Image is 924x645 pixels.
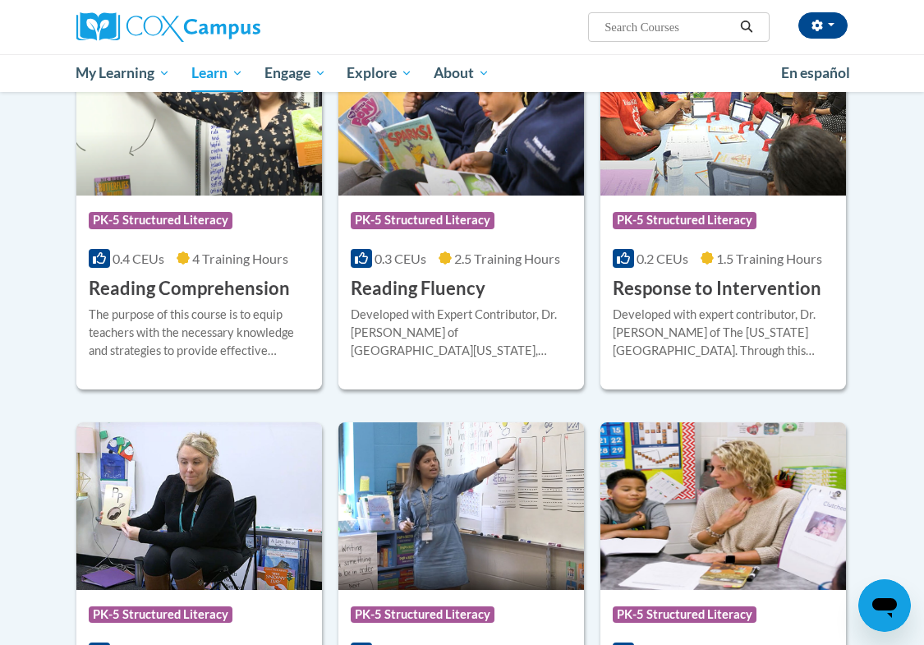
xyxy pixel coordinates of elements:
span: PK-5 Structured Literacy [613,212,756,228]
button: Account Settings [798,12,848,39]
span: PK-5 Structured Literacy [613,606,756,623]
img: Course Logo [76,28,322,196]
a: Course LogoPK-5 Structured Literacy0.3 CEUs2.5 Training Hours Reading FluencyDeveloped with Exper... [338,28,584,389]
div: Main menu [64,54,861,92]
a: My Learning [66,54,182,92]
a: Course LogoPK-5 Structured Literacy0.2 CEUs1.5 Training Hours Response to InterventionDeveloped w... [600,28,846,389]
div: The purpose of this course is to equip teachers with the necessary knowledge and strategies to pr... [89,306,310,360]
span: En español [781,64,850,81]
span: PK-5 Structured Literacy [89,606,232,623]
a: About [423,54,500,92]
a: Learn [181,54,254,92]
span: 0.3 CEUs [375,251,426,266]
div: Developed with Expert Contributor, Dr. [PERSON_NAME] of [GEOGRAPHIC_DATA][US_STATE], [GEOGRAPHIC_... [351,306,572,360]
img: Course Logo [338,28,584,196]
span: PK-5 Structured Literacy [351,212,494,228]
iframe: Button to launch messaging window [858,579,911,632]
button: Search [734,17,759,37]
input: Search Courses [603,17,734,37]
span: 0.4 CEUs [113,251,164,266]
span: PK-5 Structured Literacy [89,212,232,228]
img: Course Logo [600,422,846,590]
span: About [434,63,490,83]
span: 4 Training Hours [192,251,288,266]
span: Learn [191,63,243,83]
span: 1.5 Training Hours [716,251,822,266]
h3: Reading Fluency [351,276,485,302]
span: My Learning [76,63,170,83]
a: Course LogoPK-5 Structured Literacy0.4 CEUs4 Training Hours Reading ComprehensionThe purpose of t... [76,28,322,389]
a: Explore [336,54,423,92]
span: 2.5 Training Hours [454,251,560,266]
a: Engage [254,54,337,92]
div: Developed with expert contributor, Dr. [PERSON_NAME] of The [US_STATE][GEOGRAPHIC_DATA]. Through ... [613,306,834,360]
span: Explore [347,63,412,83]
span: 0.2 CEUs [637,251,688,266]
a: Cox Campus [76,12,317,42]
span: Engage [264,63,326,83]
img: Course Logo [338,422,584,590]
img: Course Logo [600,28,846,196]
a: En español [770,56,861,90]
h3: Response to Intervention [613,276,821,302]
img: Cox Campus [76,12,260,42]
h3: Reading Comprehension [89,276,290,302]
img: Course Logo [76,422,322,590]
span: PK-5 Structured Literacy [351,606,494,623]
